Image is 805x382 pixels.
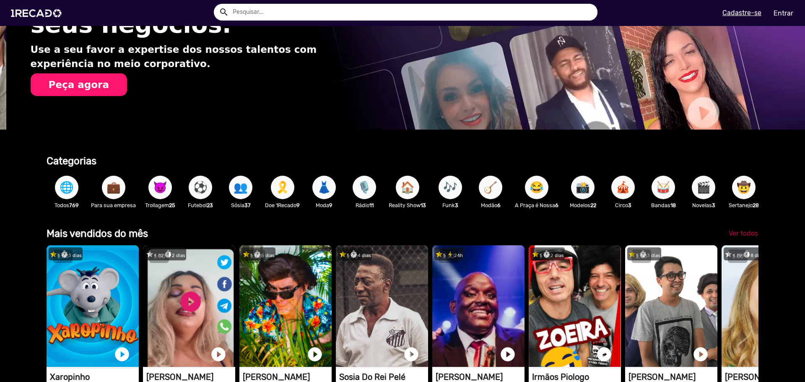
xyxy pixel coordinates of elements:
[306,346,323,363] a: play_circle_filled
[567,201,599,209] p: Modelos
[571,176,595,199] button: 📸
[353,176,376,199] button: 🎙️
[348,201,380,209] p: Rádio
[229,176,252,199] button: 👥
[55,176,78,199] button: 🌐
[169,202,175,208] b: 25
[244,202,251,208] b: 37
[692,176,715,199] button: 🎬
[525,176,548,199] button: 😂
[670,202,676,208] b: 18
[184,201,216,209] p: Futebol
[207,202,213,208] b: 23
[439,176,462,199] button: 🎶
[50,372,139,382] h1: Xaropinho
[226,4,597,21] input: Pesquisar...
[271,176,294,199] button: 🎗️
[696,176,711,199] span: 🎬
[712,202,715,208] b: 3
[596,346,613,363] a: play_circle_filled
[515,201,558,209] p: A Praça é Nossa
[143,245,235,367] video: 1RECADO vídeos dedicados para fãs e empresas
[31,73,127,96] button: Peça agora
[296,202,300,208] b: 9
[590,202,596,208] b: 22
[656,176,670,199] span: 🥁
[146,372,235,382] h1: [PERSON_NAME]
[47,245,139,367] video: 1RECADO vídeos dedicados para fãs e empresas
[114,346,130,363] a: play_circle_filled
[234,176,248,199] span: 👥
[647,201,679,209] p: Bandas
[317,176,331,199] span: 👗
[210,346,227,363] a: play_circle_filled
[51,201,83,209] p: Todos
[403,346,420,363] a: play_circle_filled
[768,6,799,21] a: Entrar
[732,176,756,199] button: 🤠
[497,202,501,208] b: 6
[265,201,300,209] p: Doe 1Recado
[692,346,709,363] a: play_circle_filled
[243,372,332,382] h1: [PERSON_NAME]
[336,245,428,367] video: 1RECADO vídeos dedicados para fãs e empresas
[148,176,172,199] button: 😈
[483,176,498,199] span: 🪕
[106,176,121,199] span: 💼
[611,176,635,199] button: 🎪
[329,202,332,208] b: 9
[369,202,374,208] b: 11
[308,201,340,209] p: Moda
[530,176,544,199] span: 😂
[455,202,458,208] b: 3
[479,176,502,199] button: 🪕
[47,155,96,167] b: Categorias
[144,201,176,209] p: Trollagem
[389,201,426,209] p: Reality Show
[688,201,719,209] p: Novelas
[102,176,125,199] button: 💼
[737,176,751,199] span: 🤠
[436,372,525,382] h1: [PERSON_NAME]
[357,176,371,199] span: 🎙️
[475,201,506,209] p: Modão
[153,176,167,199] span: 😈
[499,346,516,363] a: play_circle_filled
[193,176,208,199] span: ⚽
[421,202,426,208] b: 13
[312,176,336,199] button: 👗
[216,4,231,19] button: Example home icon
[400,176,415,199] span: 🏠
[60,176,74,199] span: 🌐
[69,202,79,208] b: 769
[628,202,631,208] b: 3
[219,7,229,17] mat-icon: Example home icon
[339,372,428,382] h1: Sosia Do Rei Pelé
[91,201,136,209] p: Para sua empresa
[432,245,525,367] video: 1RECADO vídeos dedicados para fãs e empresas
[47,228,148,239] b: Mais vendidos do mês
[31,42,353,71] p: Use a seu favor a expertise dos nossos talentos com experiência no meio corporativo.
[576,176,590,199] span: 📸
[625,245,717,367] video: 1RECADO vídeos dedicados para fãs e empresas
[607,201,639,209] p: Circo
[652,176,675,199] button: 🥁
[729,229,758,237] span: Ver todos
[616,176,630,199] span: 🎪
[225,201,257,209] p: Sósia
[396,176,419,199] button: 🏠
[434,201,466,209] p: Funk
[753,202,759,208] b: 28
[728,201,760,209] p: Sertanejo
[529,245,621,367] video: 1RECADO vídeos dedicados para fãs e empresas
[532,372,621,382] h1: Irmãos Piologo
[555,202,558,208] b: 6
[722,9,761,17] u: Cadastre-se
[443,176,457,199] span: 🎶
[628,372,717,382] h1: [PERSON_NAME]
[275,176,290,199] span: 🎗️
[189,176,212,199] button: ⚽
[239,245,332,367] video: 1RECADO vídeos dedicados para fãs e empresas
